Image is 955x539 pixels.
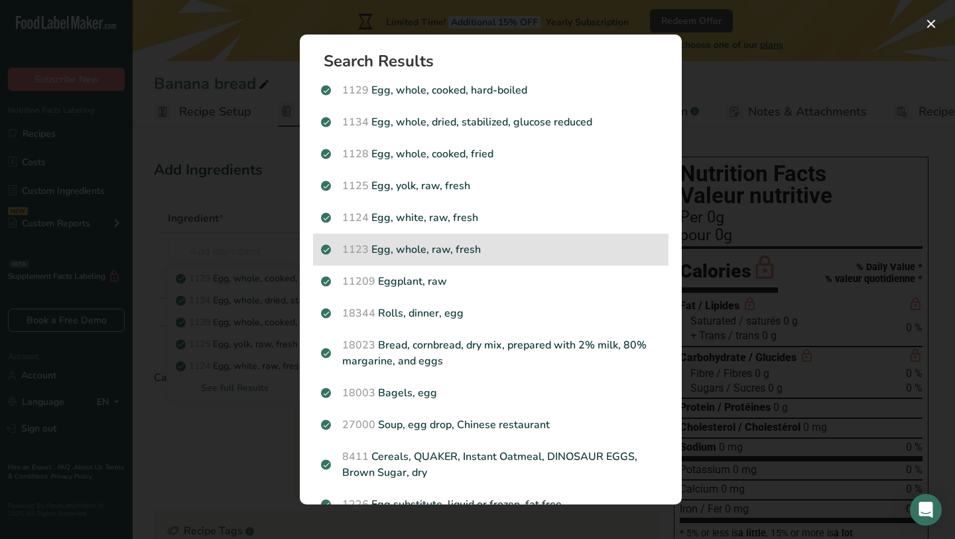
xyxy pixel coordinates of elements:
p: Egg, white, raw, fresh [321,210,661,226]
h1: Search Results [324,53,668,69]
span: 18023 [342,338,375,352]
p: Rolls, dinner, egg [321,305,661,321]
p: Egg, yolk, raw, fresh [321,178,661,194]
span: 1129 [342,83,369,98]
p: Egg, whole, raw, fresh [321,242,661,258]
p: Bread, cornbread, dry mix, prepared with 2% milk, 80% margarine, and eggs [321,337,661,369]
p: Cereals, QUAKER, Instant Oatmeal, DINOSAUR EGGS, Brown Sugar, dry [321,449,661,481]
span: 27000 [342,418,375,432]
span: 1134 [342,115,369,129]
p: Egg, whole, dried, stabilized, glucose reduced [321,114,661,130]
span: 1226 [342,497,369,512]
p: Egg, whole, cooked, hard-boiled [321,82,661,98]
span: 8411 [342,449,369,464]
p: Eggplant, raw [321,273,661,289]
span: 1128 [342,147,369,161]
span: 1125 [342,179,369,193]
span: 11209 [342,274,375,289]
p: Soup, egg drop, Chinese restaurant [321,417,661,433]
p: Bagels, egg [321,385,661,401]
p: Egg, whole, cooked, fried [321,146,661,162]
span: 18003 [342,386,375,400]
div: Open Intercom Messenger [910,494,942,526]
span: 1123 [342,242,369,257]
span: 18344 [342,306,375,321]
p: Egg substitute, liquid or frozen, fat free [321,497,661,512]
span: 1124 [342,210,369,225]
